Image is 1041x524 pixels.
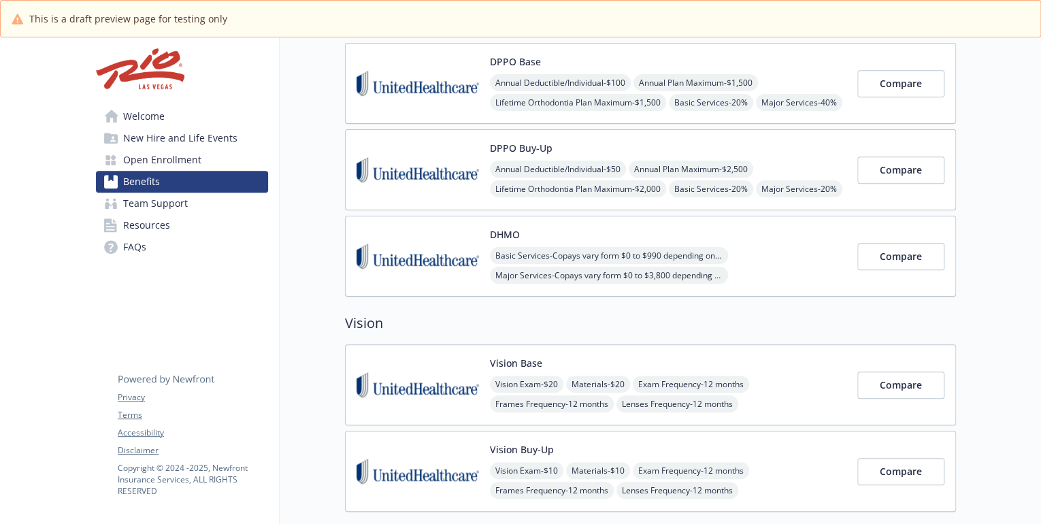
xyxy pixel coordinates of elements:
[880,378,922,391] span: Compare
[857,458,944,485] button: Compare
[96,236,268,258] a: FAQs
[96,193,268,214] a: Team Support
[880,465,922,478] span: Compare
[490,482,614,499] span: Frames Frequency - 12 months
[756,94,842,111] span: Major Services - 40%
[357,227,479,285] img: United Healthcare Insurance Company carrier logo
[357,356,479,414] img: United Healthcare Insurance Company carrier logo
[490,161,626,178] span: Annual Deductible/Individual - $50
[123,236,146,258] span: FAQs
[123,193,188,214] span: Team Support
[490,94,666,111] span: Lifetime Orthodontia Plan Maximum - $1,500
[490,247,728,264] span: Basic Services - Copays vary form $0 to $990 depending on specific services
[490,376,563,393] span: Vision Exam - $20
[669,94,753,111] span: Basic Services - 20%
[490,180,666,197] span: Lifetime Orthodontia Plan Maximum - $2,000
[357,54,479,112] img: United Healthcare Insurance Company carrier logo
[490,462,563,479] span: Vision Exam - $10
[118,427,267,439] a: Accessibility
[123,149,201,171] span: Open Enrollment
[96,127,268,149] a: New Hire and Life Events
[880,250,922,263] span: Compare
[118,462,267,497] p: Copyright © 2024 - 2025 , Newfront Insurance Services, ALL RIGHTS RESERVED
[118,409,267,421] a: Terms
[880,163,922,176] span: Compare
[490,442,554,457] button: Vision Buy-Up
[490,356,542,370] button: Vision Base
[96,105,268,127] a: Welcome
[857,157,944,184] button: Compare
[857,372,944,399] button: Compare
[96,149,268,171] a: Open Enrollment
[118,444,267,457] a: Disclaimer
[633,376,749,393] span: Exam Frequency - 12 months
[118,391,267,404] a: Privacy
[857,243,944,270] button: Compare
[357,442,479,500] img: United Healthcare Insurance Company carrier logo
[96,214,268,236] a: Resources
[123,214,170,236] span: Resources
[633,462,749,479] span: Exam Frequency - 12 months
[633,74,758,91] span: Annual Plan Maximum - $1,500
[490,141,552,155] button: DPPO Buy-Up
[357,141,479,199] img: United Healthcare Insurance Company carrier logo
[29,12,227,26] span: This is a draft preview page for testing only
[616,395,738,412] span: Lenses Frequency - 12 months
[123,127,237,149] span: New Hire and Life Events
[566,376,630,393] span: Materials - $20
[857,70,944,97] button: Compare
[490,74,631,91] span: Annual Deductible/Individual - $100
[880,77,922,90] span: Compare
[490,54,541,69] button: DPPO Base
[123,171,160,193] span: Benefits
[123,105,165,127] span: Welcome
[669,180,753,197] span: Basic Services - 20%
[629,161,753,178] span: Annual Plan Maximum - $2,500
[345,313,956,333] h2: Vision
[566,462,630,479] span: Materials - $10
[490,395,614,412] span: Frames Frequency - 12 months
[96,171,268,193] a: Benefits
[756,180,842,197] span: Major Services - 20%
[616,482,738,499] span: Lenses Frequency - 12 months
[490,267,728,284] span: Major Services - Copays vary form $0 to $3,800 depending on specific services
[490,227,520,242] button: DHMO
